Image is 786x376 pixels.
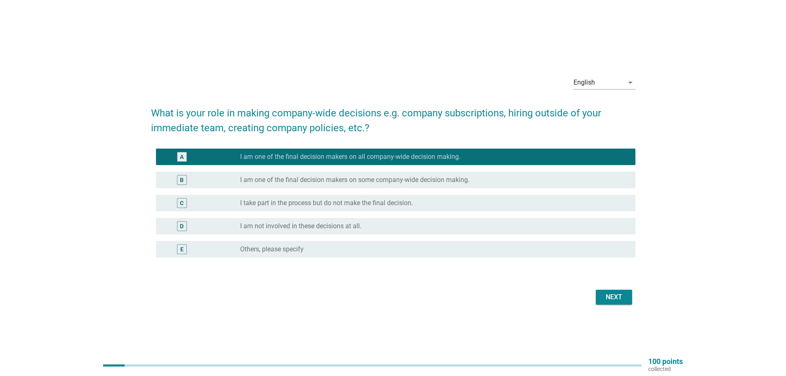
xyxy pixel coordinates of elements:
[602,292,625,302] div: Next
[240,153,460,161] label: I am one of the final decision makers on all company-wide decision making.
[180,152,184,161] div: A
[240,222,361,230] label: I am not involved in these decisions at all.
[574,79,595,86] div: English
[240,245,304,253] label: Others, please specify
[648,358,683,365] p: 100 points
[151,97,635,135] h2: What is your role in making company-wide decisions e.g. company subscriptions, hiring outside of ...
[625,78,635,87] i: arrow_drop_down
[648,365,683,373] p: collected
[180,222,184,230] div: D
[240,176,470,184] label: I am one of the final decision makers on some company-wide decision making.
[180,245,184,253] div: E
[180,199,184,207] div: C
[596,290,632,305] button: Next
[180,175,184,184] div: B
[240,199,413,207] label: I take part in the process but do not make the final decision.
